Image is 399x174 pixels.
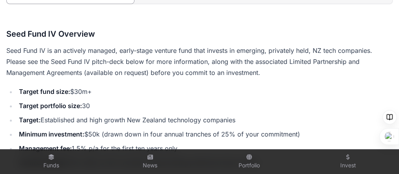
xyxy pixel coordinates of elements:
[360,136,399,174] div: 聊天小工具
[5,151,97,172] a: Funds
[17,100,393,111] li: 30
[360,136,399,174] iframe: Chat Widget
[302,151,394,172] a: Invest
[104,151,196,172] a: News
[17,114,393,125] li: Established and high growth New Zealand technology companies
[17,129,393,140] li: $50k (drawn down in four annual tranches of 25% of your commitment)
[6,45,393,78] p: Seed Fund IV is an actively managed, early-stage venture fund that invests in emerging, privately...
[19,88,70,95] strong: Target fund size:
[6,28,393,40] h3: Seed Fund IV Overview
[19,102,82,110] strong: Target portfolio size:
[19,116,41,124] strong: Target:
[19,144,72,152] strong: Management fee:
[203,151,295,172] a: Portfolio
[19,130,84,138] strong: Minimum investment:
[17,86,393,97] li: $30m+
[17,143,393,154] li: 1.5% p/a for the first ten years only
